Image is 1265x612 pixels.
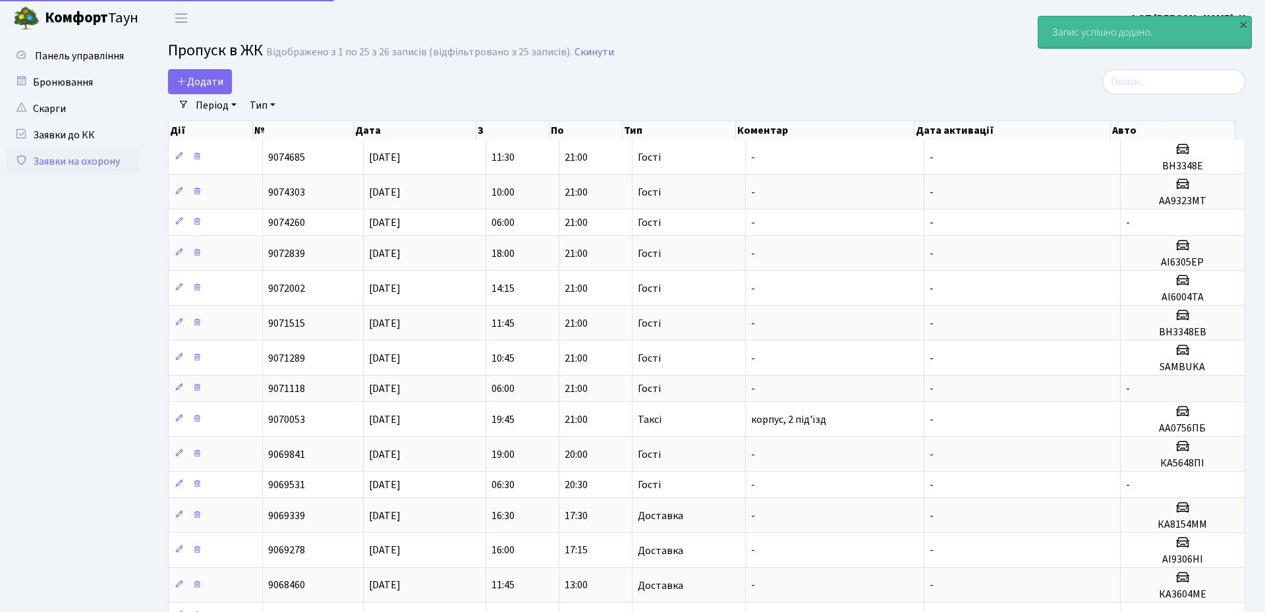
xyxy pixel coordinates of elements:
[638,217,661,228] span: Гості
[751,578,755,593] span: -
[354,121,476,140] th: Дата
[1126,160,1239,173] h5: ВН3348Е
[169,121,253,140] th: Дії
[492,412,515,427] span: 19:45
[565,316,588,331] span: 21:00
[369,478,401,492] span: [DATE]
[565,447,588,462] span: 20:00
[369,543,401,558] span: [DATE]
[244,94,281,117] a: Тип
[751,478,755,492] span: -
[492,150,515,165] span: 11:30
[268,281,305,296] span: 9072002
[13,5,40,32] img: logo.png
[268,316,305,331] span: 9071515
[369,351,401,366] span: [DATE]
[7,122,138,148] a: Заявки до КК
[930,447,934,462] span: -
[638,449,661,460] span: Гості
[565,185,588,200] span: 21:00
[751,509,755,523] span: -
[1126,256,1239,269] h5: АІ6305ЕР
[369,150,401,165] span: [DATE]
[1126,478,1130,492] span: -
[268,215,305,230] span: 9074260
[492,246,515,261] span: 18:00
[45,7,108,28] b: Комфорт
[623,121,737,140] th: Тип
[930,150,934,165] span: -
[168,39,263,62] span: Пропуск в ЖК
[268,478,305,492] span: 9069531
[638,511,683,521] span: Доставка
[930,578,934,593] span: -
[1038,16,1251,48] div: Запис успішно додано.
[565,509,588,523] span: 17:30
[35,49,124,63] span: Панель управління
[751,246,755,261] span: -
[751,447,755,462] span: -
[492,185,515,200] span: 10:00
[930,316,934,331] span: -
[492,381,515,396] span: 06:00
[369,316,401,331] span: [DATE]
[492,351,515,366] span: 10:45
[268,381,305,396] span: 9071118
[369,185,401,200] span: [DATE]
[268,447,305,462] span: 9069841
[751,316,755,331] span: -
[638,152,661,163] span: Гості
[930,281,934,296] span: -
[751,215,755,230] span: -
[638,480,661,490] span: Гості
[492,281,515,296] span: 14:15
[7,69,138,96] a: Бронювання
[253,121,354,140] th: №
[268,351,305,366] span: 9071289
[7,43,138,69] a: Панель управління
[7,96,138,122] a: Скарги
[268,150,305,165] span: 9074685
[1126,518,1239,531] h5: КА8154ММ
[268,578,305,593] span: 9068460
[1237,18,1250,31] div: ×
[565,478,588,492] span: 20:30
[266,46,572,59] div: Відображено з 1 по 25 з 26 записів (відфільтровано з 25 записів).
[492,578,515,593] span: 11:45
[930,412,934,427] span: -
[1126,457,1239,470] h5: КА5648ПІ
[1111,121,1235,140] th: Авто
[1126,291,1239,304] h5: АІ6004ТА
[930,351,934,366] span: -
[638,187,661,198] span: Гості
[914,121,1110,140] th: Дата активації
[638,545,683,556] span: Доставка
[1129,11,1249,26] b: ФОП [PERSON_NAME]. Н.
[190,94,242,117] a: Період
[751,281,755,296] span: -
[930,381,934,396] span: -
[751,412,826,427] span: корпус, 2 під'їзд
[1126,553,1239,566] h5: АІ9306НІ
[751,150,755,165] span: -
[930,185,934,200] span: -
[930,478,934,492] span: -
[492,509,515,523] span: 16:30
[1126,422,1239,435] h5: АА0756ПБ
[1126,215,1130,230] span: -
[177,74,223,89] span: Додати
[930,543,934,558] span: -
[369,281,401,296] span: [DATE]
[638,414,661,425] span: Таксі
[565,578,588,593] span: 13:00
[7,148,138,175] a: Заявки на охорону
[638,580,683,591] span: Доставка
[751,351,755,366] span: -
[565,246,588,261] span: 21:00
[476,121,549,140] th: З
[575,46,614,59] a: Скинути
[638,353,661,364] span: Гості
[751,381,755,396] span: -
[565,215,588,230] span: 21:00
[638,248,661,259] span: Гості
